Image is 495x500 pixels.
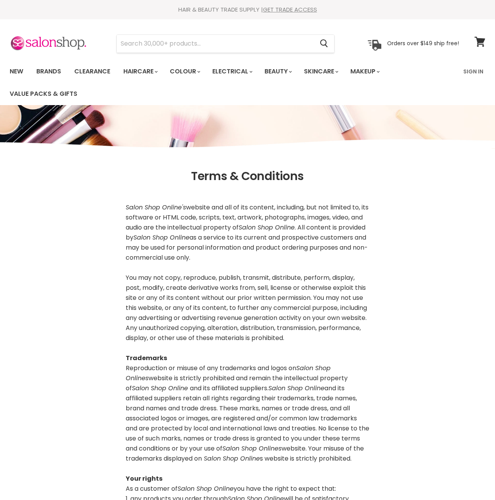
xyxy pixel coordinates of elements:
[126,444,364,463] span: website. Your misuse of the trademarks displayed on
[4,60,459,105] ul: Main menu
[4,86,83,102] a: Value Packs & Gifts
[314,35,334,53] button: Search
[132,384,190,393] em: Salon Shop Online
[126,203,369,232] span: website and all of its content, including, but not limited to, its software or HTML code, scripts...
[263,5,317,14] a: GET TRADE ACCESS
[126,364,296,372] span: Reproduction or misuse of any trademarks and logos on
[164,63,205,80] a: Colour
[126,233,368,262] span: as a service to its current and prospective customers and may be used for personal information an...
[178,484,234,493] em: Salon Shop Online
[268,384,324,393] em: Salon Shop Online
[259,63,297,80] a: Beauty
[260,454,352,463] span: s website is strictly prohibited.
[459,63,488,80] a: Sign In
[298,63,343,80] a: Skincare
[239,223,295,232] em: Salon Shop Online
[10,170,485,183] h1: Terms & Conditions
[202,454,260,463] em: Salon Shop Online
[126,273,367,342] span: You may not copy, reproduce, publish, transmit, distribute, perform, display, post, modify, creat...
[190,384,268,393] span: and its affiliated suppliers.
[126,484,178,493] span: As a customer of
[222,444,282,453] em: Salon Shop Onlines
[126,223,365,242] span: . All content is provided by
[68,63,116,80] a: Clearance
[117,35,314,53] input: Search
[118,63,162,80] a: Haircare
[126,364,331,383] em: Salon Shop Onlines
[345,63,384,80] a: Makeup
[126,474,162,483] strong: Your rights
[234,484,336,493] span: you have the right to expect that:
[126,203,186,212] em: Salon Shop Online's
[126,384,369,453] span: and its affiliated suppliers retain all rights regarding their trademarks, trade names, brand nam...
[133,233,189,242] em: Salon Shop Online
[4,63,29,80] a: New
[387,40,459,47] p: Orders over $149 ship free!
[31,63,67,80] a: Brands
[116,34,335,53] form: Product
[126,354,167,362] strong: Trademarks
[207,63,257,80] a: Electrical
[126,374,348,393] span: website is strictly prohibited and remain the intellectual property of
